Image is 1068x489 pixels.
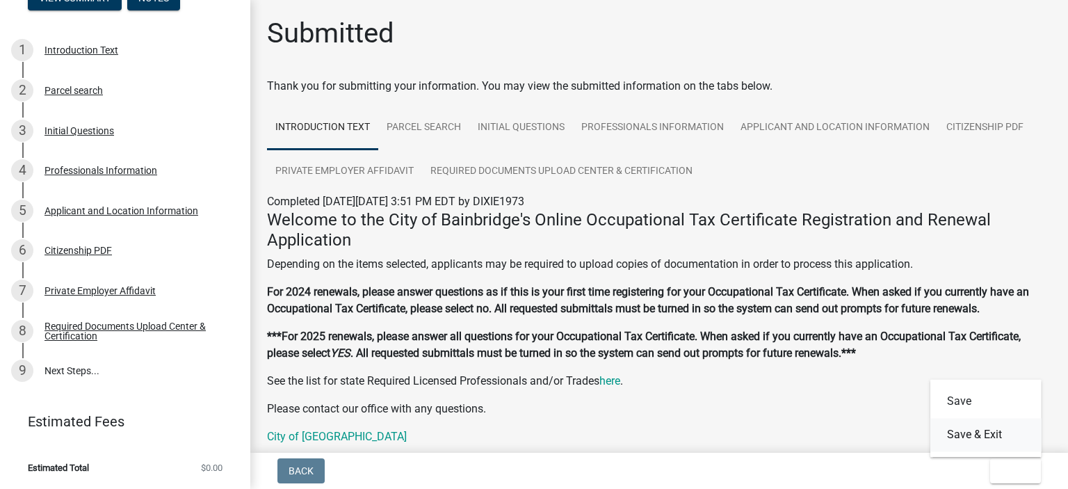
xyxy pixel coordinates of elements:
div: 8 [11,320,33,342]
span: Estimated Total [28,463,89,472]
a: Introduction Text [267,106,378,150]
div: 7 [11,280,33,302]
span: $0.00 [201,463,222,472]
a: Private Employer Affidavit [267,150,422,194]
span: Completed [DATE][DATE] 3:51 PM EDT by DIXIE1973 [267,195,524,208]
a: Professionals Information [573,106,732,150]
a: Applicant and Location Information [732,106,938,150]
div: Applicant and Location Information [44,206,198,216]
strong: For 2024 renewals, please answer questions as if this is your first time registering for your Occ... [267,285,1029,315]
strong: . All requested submittals must be turned in so the system can send out prompts for future renewa... [350,346,856,360]
p: [STREET_ADDRESS]. 39817 Phone: [PHONE_NUMBER] [267,428,1051,479]
div: 6 [11,239,33,262]
div: 5 [11,200,33,222]
a: Required Documents Upload Center & Certification [422,150,701,194]
button: Save [930,385,1042,418]
div: Introduction Text [44,45,118,55]
h4: Welcome to the City of Bainbridge's Online Occupational Tax Certificate Registration and Renewal ... [267,210,1051,250]
a: Estimated Fees [11,408,228,435]
span: Exit [1001,465,1021,476]
strong: YES [330,346,350,360]
div: Parcel search [44,86,103,95]
div: Exit [930,379,1042,457]
a: here [599,374,620,387]
h1: Submitted [267,17,394,50]
a: City of [GEOGRAPHIC_DATA] [267,430,407,443]
button: Back [277,458,325,483]
strong: ***For 2025 renewals, please answer all questions for your Occupational Tax Certificate. When ask... [267,330,1021,360]
div: 2 [11,79,33,102]
button: Exit [990,458,1041,483]
div: Thank you for submitting your information. You may view the submitted information on the tabs below. [267,78,1051,95]
div: Citizenship PDF [44,246,112,255]
div: Professionals Information [44,166,157,175]
a: Initial Questions [469,106,573,150]
button: Save & Exit [930,418,1042,451]
div: 1 [11,39,33,61]
div: 3 [11,120,33,142]
div: 4 [11,159,33,182]
a: Parcel search [378,106,469,150]
div: Private Employer Affidavit [44,286,156,296]
div: Required Documents Upload Center & Certification [44,321,228,341]
p: Depending on the items selected, applicants may be required to upload copies of documentation in ... [267,256,1051,273]
p: Please contact our office with any questions. [267,401,1051,417]
span: Back [289,465,314,476]
p: See the list for state Required Licensed Professionals and/or Trades . [267,373,1051,390]
a: Citizenship PDF [938,106,1032,150]
div: Initial Questions [44,126,114,136]
div: 9 [11,360,33,382]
